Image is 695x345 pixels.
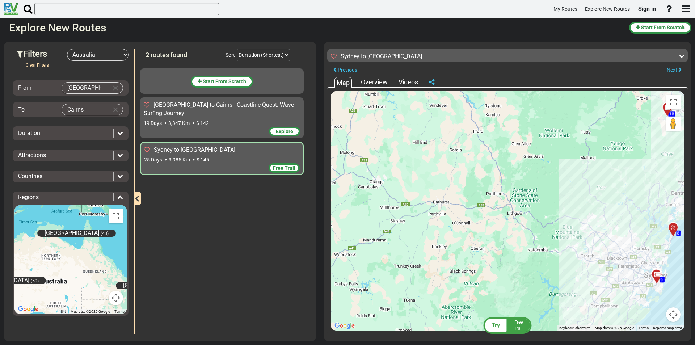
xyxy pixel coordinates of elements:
[582,2,633,16] a: Explore New Routes
[110,83,121,93] button: Clear Input
[359,77,389,87] div: Overview
[269,127,300,136] div: Explore
[4,3,18,15] img: RvPlanetLogo.png
[203,79,246,84] span: Start From Scratch
[333,321,357,331] a: Open this area in Google Maps (opens a new window)
[109,209,123,223] button: Toggle fullscreen view
[635,1,659,17] a: Sign in
[154,146,235,153] span: Sydney to [GEOGRAPHIC_DATA]
[109,291,123,305] button: Map camera controls
[123,282,178,289] span: [GEOGRAPHIC_DATA]
[514,320,523,331] span: Free Trail
[16,304,40,314] img: Google
[62,83,108,93] input: Select
[18,173,42,180] span: Countries
[18,194,39,201] span: Regions
[653,326,682,330] a: Report a map error
[641,25,685,30] span: Start From Scratch
[169,157,190,163] span: 3,985 Km
[16,304,40,314] a: Open this area in Google Maps (opens a new window)
[16,49,67,59] h3: Filters
[144,101,294,117] span: [GEOGRAPHIC_DATA] to Cairns - Coastline Quest: Wave Surfing Journey
[31,279,39,284] span: (50)
[492,322,500,329] span: Try
[197,157,209,163] span: $ 145
[595,326,634,330] span: Map data ©2025 Google
[14,129,127,138] div: Duration
[269,163,300,173] div: Free Trail
[18,84,31,91] span: From
[638,5,656,12] span: Sign in
[273,165,295,171] span: Free Trail
[144,157,162,163] span: 25 Days
[110,104,121,115] button: Clear Input
[661,65,688,75] button: Next
[196,120,209,126] span: $ 142
[333,321,357,331] img: Google
[144,120,162,126] span: 19 Days
[20,61,55,70] button: Clear Filters
[677,231,680,236] span: 8
[559,325,590,331] button: Keyboard shortcuts
[62,104,108,115] input: Select
[101,231,109,236] span: (43)
[61,309,66,314] button: Keyboard shortcuts
[9,22,624,34] h2: Explore New Routes
[629,22,691,34] button: Start From Scratch
[14,193,127,202] div: Regions
[397,77,420,87] div: Videos
[226,51,235,59] div: Sort
[667,67,677,73] span: Next
[338,67,357,73] span: Previous
[151,51,187,59] span: routes found
[276,129,293,134] span: Explore
[666,95,681,109] button: Toggle fullscreen view
[14,172,127,181] div: Countries
[553,6,577,12] span: My Routes
[71,310,110,314] span: Map data ©2025 Google
[18,152,46,159] span: Attractions
[191,76,253,88] button: Start From Scratch
[146,51,149,59] span: 2
[114,310,125,314] a: Terms (opens in new tab)
[327,65,363,75] button: Previous
[334,77,352,88] div: Map
[45,230,99,237] span: [GEOGRAPHIC_DATA]
[341,53,422,60] sapn: Sydney to [GEOGRAPHIC_DATA]
[585,6,630,12] span: Explore New Routes
[168,120,190,126] span: 3,347 Km
[140,97,304,138] div: [GEOGRAPHIC_DATA] to Cairns - Coastline Quest: Wave Surfing Journey 19 Days 3,347 Km $ 142 Explore
[18,130,40,136] span: Duration
[14,151,127,160] div: Attractions
[666,117,681,131] button: Drag Pegman onto the map to open Street View
[140,142,304,175] div: Sydney to [GEOGRAPHIC_DATA] 25 Days 3,985 Km $ 145 Free Trail
[669,112,674,117] span: 18
[639,326,649,330] a: Terms (opens in new tab)
[481,317,534,334] button: Try FreeTrail
[18,106,25,113] span: To
[661,277,663,282] span: 9
[666,307,681,322] button: Map camera controls
[550,2,581,16] a: My Routes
